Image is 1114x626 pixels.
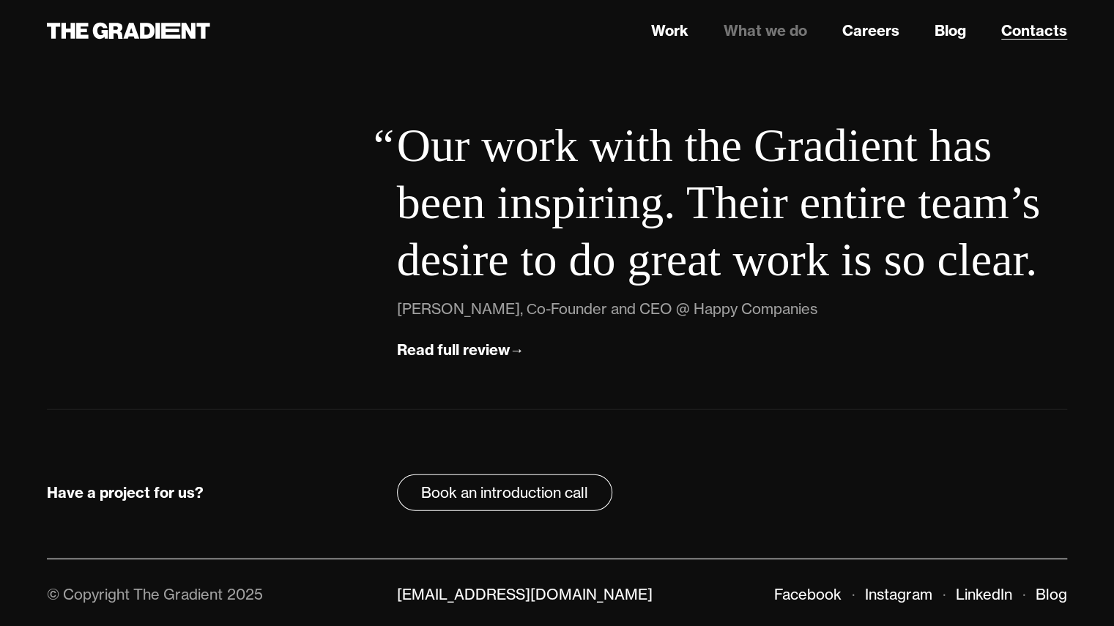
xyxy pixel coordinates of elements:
a: Contacts [1001,20,1067,42]
a: Facebook [774,585,842,603]
div: → [510,340,524,359]
a: Blog [935,20,966,42]
blockquote: Our work with the Gradient has been inspiring. Their entire team’s desire to do great work is so ... [397,117,1067,288]
div: Read full review [397,340,510,359]
a: Read full review→ [397,338,524,362]
div: 2025 [227,585,263,603]
div: © Copyright The Gradient [47,585,223,603]
a: Work [651,20,688,42]
strong: Have a project for us? [47,483,204,502]
a: LinkedIn [956,585,1012,603]
a: Blog [1036,585,1067,603]
a: What we do [724,20,807,42]
a: Book an introduction call [397,474,612,511]
a: [EMAIL_ADDRESS][DOMAIN_NAME] [397,585,653,603]
a: Instagram [865,585,932,603]
div: [PERSON_NAME], Сo-Founder and CEO @ Happy Companies [397,297,817,321]
a: Careers [842,20,899,42]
